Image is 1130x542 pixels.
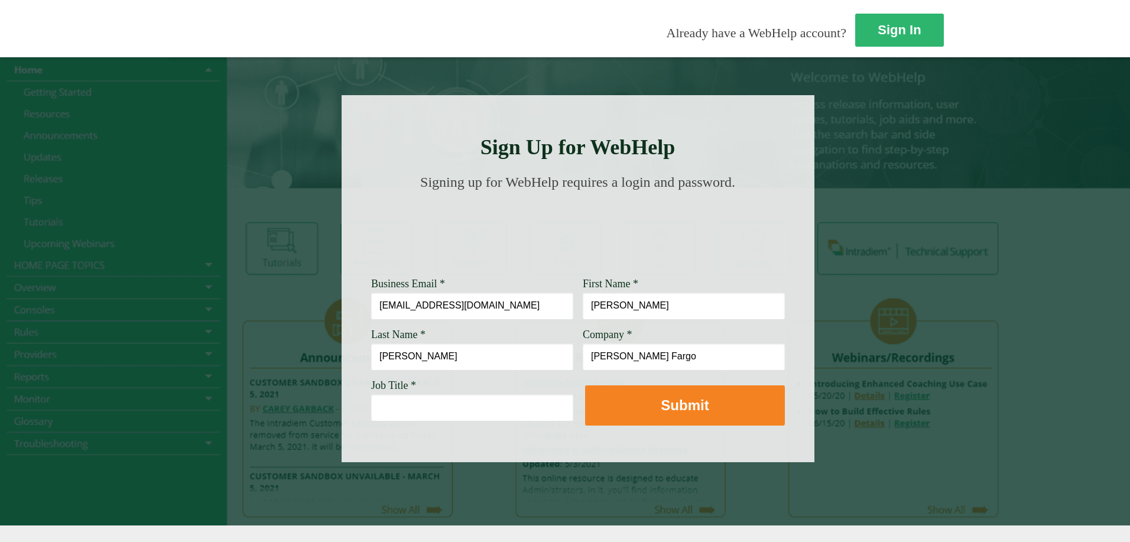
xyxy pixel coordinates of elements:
[667,25,846,40] span: Already have a WebHelp account?
[583,329,632,340] span: Company *
[371,278,445,290] span: Business Email *
[878,22,921,37] strong: Sign In
[378,202,778,261] img: Need Credentials? Sign up below. Have Credentials? Use the sign-in button.
[371,379,416,391] span: Job Title *
[661,397,709,413] strong: Submit
[585,385,785,426] button: Submit
[420,174,735,190] span: Signing up for WebHelp requires a login and password.
[855,14,944,47] a: Sign In
[371,329,426,340] span: Last Name *
[583,278,638,290] span: First Name *
[480,135,676,159] strong: Sign Up for WebHelp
